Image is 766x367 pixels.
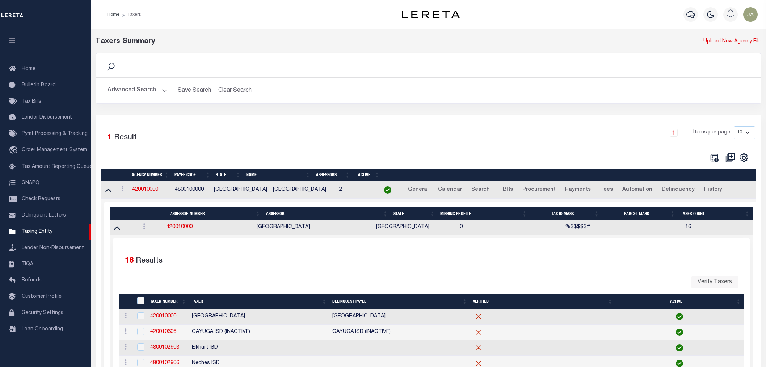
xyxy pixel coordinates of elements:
[22,310,63,316] span: Security Settings
[313,169,353,181] th: Assessors: activate to sort column ascending
[402,11,460,18] img: logo-dark.svg
[678,207,753,220] th: Taxer Count: activate to sort column ascending
[150,345,179,350] a: 4800102903
[22,229,52,234] span: Taxing Entity
[243,169,313,181] th: Name: activate to sort column ascending
[470,294,615,309] th: Verified: activate to sort column ascending
[391,207,438,220] th: State: activate to sort column ascending
[189,294,329,309] th: Taxer: activate to sort column ascending
[150,314,176,319] a: 420010000
[701,184,725,196] a: History
[96,36,592,47] div: Taxers Summary
[136,255,163,267] label: Results
[496,184,516,196] a: TBRs
[254,220,373,235] td: [GEOGRAPHIC_DATA]
[173,83,215,98] button: Save Search
[468,184,493,196] a: Search
[22,164,92,169] span: Tax Amount Reporting Queue
[22,261,33,267] span: TIQA
[615,294,744,309] th: Active: activate to sort column ascending
[22,131,88,136] span: Pymt Processing & Tracking
[743,7,758,22] img: svg+xml;base64,PHN2ZyB4bWxucz0iaHR0cDovL3d3dy53My5vcmcvMjAwMC9zdmciIHBvaW50ZXItZXZlbnRzPSJub25lIi...
[119,11,141,18] li: Taxers
[189,309,329,325] td: [GEOGRAPHIC_DATA]
[150,360,179,366] a: 4800102906
[22,294,62,299] span: Customer Profile
[329,325,470,340] td: CAYUGA ISD (INACTIVE)
[108,134,112,141] span: 1
[22,327,63,332] span: Loan Onboarding
[405,184,432,196] a: General
[437,207,530,220] th: Missing Profile: activate to sort column ascending
[693,129,730,137] span: Items per page
[384,186,391,194] img: check-icon-green.svg
[189,340,329,356] td: Elkhart ISD
[125,257,134,265] span: 16
[619,184,656,196] a: Automation
[22,115,72,120] span: Lender Disbursement
[263,207,391,220] th: Assessor: activate to sort column ascending
[703,38,761,46] a: Upload New Agency File
[22,213,66,218] span: Delinquent Letters
[602,207,678,220] th: Parcel Mask: activate to sort column ascending
[172,169,213,181] th: Payee Code: activate to sort column ascending
[382,169,756,181] th: &nbsp;
[108,83,168,98] button: Advanced Search
[691,276,738,288] button: Verify Taxers
[658,184,698,196] a: Delinquency
[150,329,176,334] a: 420010606
[676,344,683,351] img: check-icon-green.svg
[519,184,559,196] a: Procurement
[676,360,683,367] img: check-icon-green.svg
[353,169,382,181] th: Active: activate to sort column ascending
[562,184,594,196] a: Payments
[336,181,374,199] td: 2
[329,309,470,325] td: [GEOGRAPHIC_DATA]
[22,197,60,202] span: Check Requests
[530,207,602,220] th: Tax ID Mask: activate to sort column ascending
[373,220,457,235] td: [GEOGRAPHIC_DATA]
[107,12,119,17] a: Home
[435,184,465,196] a: Calendar
[9,146,20,155] i: travel_explore
[670,129,678,137] a: 1
[676,313,683,320] img: check-icon-green.svg
[114,132,137,144] label: Result
[213,169,243,181] th: State: activate to sort column ascending
[132,187,158,192] a: 420010000
[22,148,87,153] span: Order Management System
[129,169,172,181] th: Agency Number: activate to sort column ascending
[189,325,329,340] td: CAYUGA ISD (INACTIVE)
[597,184,616,196] a: Fees
[698,279,732,285] span: Verify Taxers
[167,207,263,220] th: Assessor Number: activate to sort column ascending
[167,224,193,230] a: 420010000
[22,99,41,104] span: Tax Bills
[147,294,189,309] th: Taxer Number: activate to sort column ascending
[565,224,590,230] span: %$$$$$#
[172,181,211,199] td: 4800100000
[211,181,270,199] td: [GEOGRAPHIC_DATA]
[270,181,336,199] td: [GEOGRAPHIC_DATA]
[22,66,35,71] span: Home
[22,246,84,251] span: Lender Non-Disbursement
[682,220,752,235] td: 16
[22,83,56,88] span: Bulletin Board
[22,278,42,283] span: Refunds
[329,294,470,309] th: Delinquent Payee: activate to sort column ascending
[215,83,255,98] button: Clear Search
[457,220,543,235] td: 0
[22,180,39,185] span: SNAPQ
[676,329,683,336] img: check-icon-green.svg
